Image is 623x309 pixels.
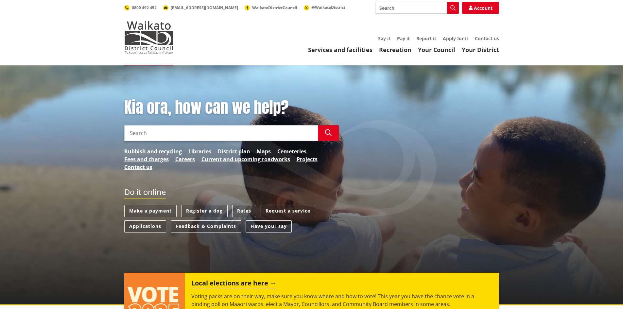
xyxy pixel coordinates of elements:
a: Request a service [261,205,315,217]
span: [EMAIL_ADDRESS][DOMAIN_NAME] [171,5,238,10]
h1: Kia ora, how can we help? [124,98,339,117]
a: Register a dog [181,205,228,217]
a: @WaikatoDistrict [304,5,345,10]
a: Libraries [188,147,211,155]
a: Rates [232,205,256,217]
span: WaikatoDistrictCouncil [252,5,297,10]
img: Waikato District Council - Te Kaunihera aa Takiwaa o Waikato [124,21,173,54]
span: @WaikatoDistrict [311,5,345,10]
a: Recreation [379,46,411,54]
a: Maps [257,147,271,155]
p: Voting packs are on their way, make sure you know where and how to vote! This year you have the c... [191,292,492,308]
input: Search input [375,2,459,14]
input: Search input [124,125,318,141]
span: 0800 492 452 [132,5,157,10]
a: Your District [462,46,499,54]
a: Current and upcoming roadworks [201,155,290,163]
a: Pay it [397,35,410,42]
a: 0800 492 452 [124,5,157,10]
a: WaikatoDistrictCouncil [245,5,297,10]
a: Rubbish and recycling [124,147,182,155]
a: District plan [218,147,250,155]
a: Apply for it [443,35,468,42]
a: Applications [124,220,166,232]
a: Contact us [475,35,499,42]
h2: Do it online [124,187,166,199]
a: Contact us [124,163,152,171]
a: Account [462,2,499,14]
h2: Local elections are here [191,279,276,289]
a: Have your say [246,220,292,232]
a: [EMAIL_ADDRESS][DOMAIN_NAME] [163,5,238,10]
a: Say it [378,35,390,42]
a: Careers [175,155,195,163]
a: Fees and charges [124,155,169,163]
a: Your Council [418,46,455,54]
a: Report it [416,35,436,42]
a: Feedback & Complaints [171,220,241,232]
a: Projects [297,155,318,163]
a: Services and facilities [308,46,372,54]
a: Cemeteries [277,147,306,155]
a: Make a payment [124,205,177,217]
